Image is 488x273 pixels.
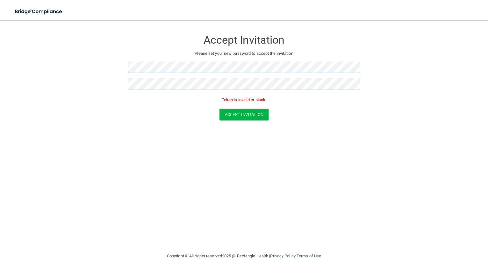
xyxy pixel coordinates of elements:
a: Privacy Policy [270,254,295,258]
h3: Accept Invitation [128,34,360,46]
img: bridge_compliance_login_screen.278c3ca4.svg [10,5,68,18]
div: Copyright © All rights reserved 2025 @ Rectangle Health | | [128,246,360,266]
a: Terms of Use [297,254,321,258]
p: Please set your new password to accept the invitation [133,50,355,57]
p: Token is invalid or blank. [128,96,360,104]
button: Accept Invitation [219,109,269,120]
